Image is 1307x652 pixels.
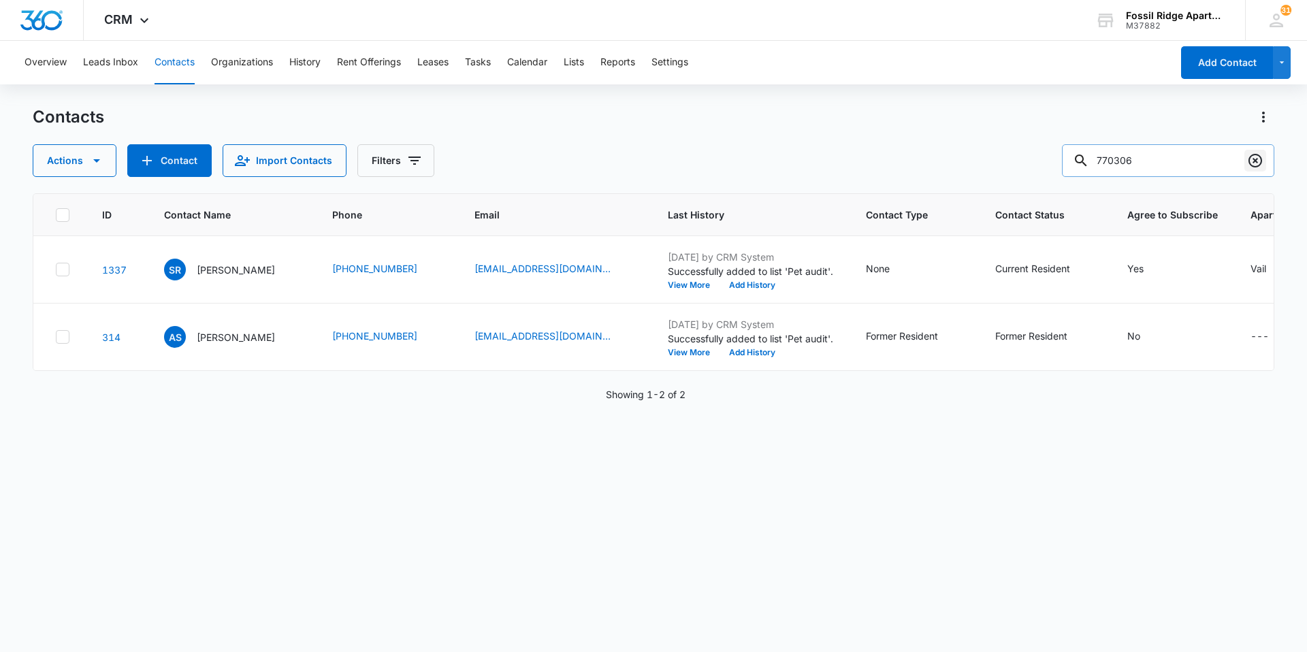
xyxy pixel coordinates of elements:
[651,41,688,84] button: Settings
[1127,329,1165,345] div: Agree to Subscribe - No - Select to Edit Field
[1280,5,1291,16] span: 31
[564,41,584,84] button: Lists
[197,330,275,344] p: [PERSON_NAME]
[332,261,442,278] div: Phone - (970) 402-0301 - Select to Edit Field
[83,41,138,84] button: Leads Inbox
[474,208,615,222] span: Email
[25,41,67,84] button: Overview
[1126,10,1225,21] div: account name
[1250,329,1269,345] div: ---
[668,281,720,289] button: View More
[223,144,346,177] button: Import Contacts
[33,107,104,127] h1: Contacts
[127,144,212,177] button: Add Contact
[474,329,635,345] div: Email - lexie_spykstra@outlook.com - Select to Edit Field
[866,261,914,278] div: Contact Type - None - Select to Edit Field
[1127,261,1168,278] div: Agree to Subscribe - Yes - Select to Edit Field
[1127,329,1140,343] div: No
[668,208,813,222] span: Last History
[164,208,280,222] span: Contact Name
[1280,5,1291,16] div: notifications count
[474,261,635,278] div: Email - stephrenaeedmonds@gmail.com - Select to Edit Field
[866,261,890,276] div: None
[995,329,1067,343] div: Former Resident
[866,208,943,222] span: Contact Type
[1181,46,1273,79] button: Add Contact
[866,329,963,345] div: Contact Type - Former Resident - Select to Edit Field
[1127,261,1144,276] div: Yes
[600,41,635,84] button: Reports
[164,326,186,348] span: AS
[668,264,833,278] p: Successfully added to list 'Pet audit'.
[417,41,449,84] button: Leases
[1244,150,1266,172] button: Clear
[332,329,417,343] a: [PHONE_NUMBER]
[995,208,1075,222] span: Contact Status
[465,41,491,84] button: Tasks
[164,259,186,280] span: SR
[104,12,133,27] span: CRM
[332,208,422,222] span: Phone
[720,348,785,357] button: Add History
[337,41,401,84] button: Rent Offerings
[211,41,273,84] button: Organizations
[866,329,938,343] div: Former Resident
[155,41,195,84] button: Contacts
[995,261,1070,276] div: Current Resident
[720,281,785,289] button: Add History
[668,317,833,331] p: [DATE] by CRM System
[33,144,116,177] button: Actions
[197,263,275,277] p: [PERSON_NAME]
[1126,21,1225,31] div: account id
[289,41,321,84] button: History
[1250,329,1293,345] div: Apartment Type - - Select to Edit Field
[1062,144,1274,177] input: Search Contacts
[668,250,833,264] p: [DATE] by CRM System
[474,329,611,343] a: [EMAIL_ADDRESS][DOMAIN_NAME]
[357,144,434,177] button: Filters
[1253,106,1274,128] button: Actions
[164,259,300,280] div: Contact Name - Stephanie R Edmonds - Select to Edit Field
[1250,261,1266,276] div: Vail
[102,208,112,222] span: ID
[995,261,1095,278] div: Contact Status - Current Resident - Select to Edit Field
[606,387,685,402] p: Showing 1-2 of 2
[474,261,611,276] a: [EMAIL_ADDRESS][DOMAIN_NAME]
[102,331,120,343] a: Navigate to contact details page for Alexa Spykstra
[332,329,442,345] div: Phone - (970) 203-4378 - Select to Edit Field
[1250,261,1291,278] div: Apartment Type - Vail - Select to Edit Field
[507,41,547,84] button: Calendar
[102,264,127,276] a: Navigate to contact details page for Stephanie R Edmonds
[668,348,720,357] button: View More
[332,261,417,276] a: [PHONE_NUMBER]
[668,331,833,346] p: Successfully added to list 'Pet audit'.
[995,329,1092,345] div: Contact Status - Former Resident - Select to Edit Field
[164,326,300,348] div: Contact Name - Alexa Spykstra - Select to Edit Field
[1127,208,1218,222] span: Agree to Subscribe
